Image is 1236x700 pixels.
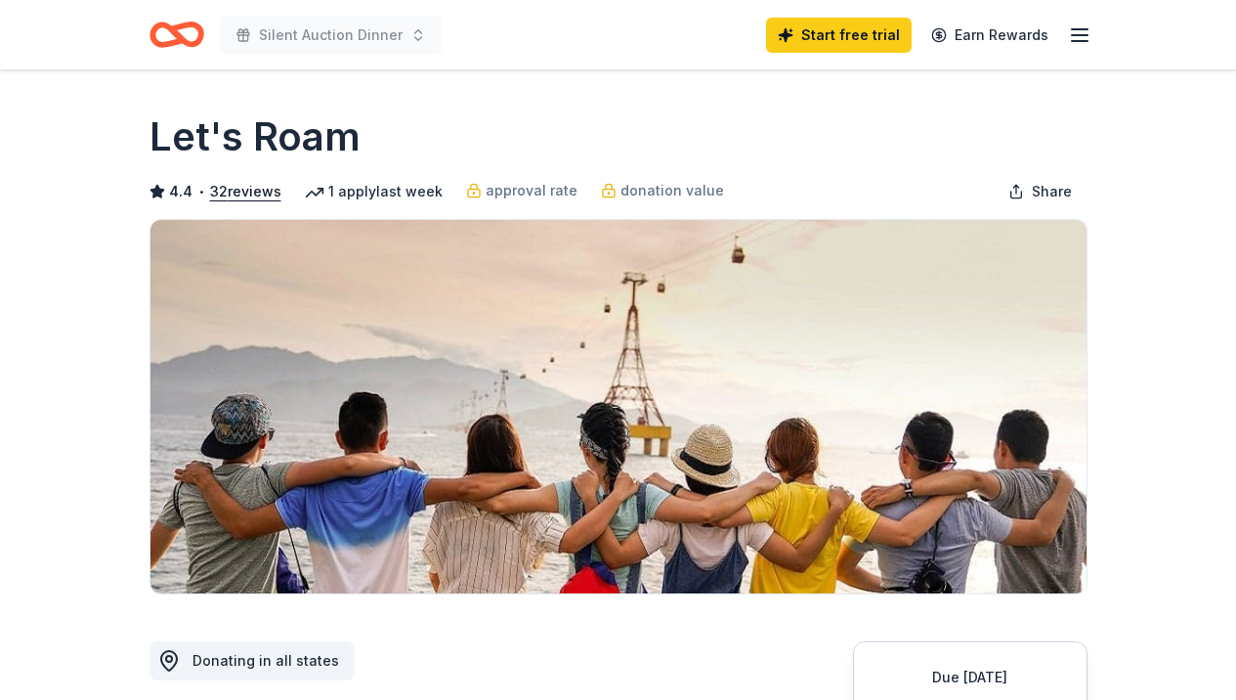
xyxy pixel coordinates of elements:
div: 1 apply last week [305,180,443,203]
a: Start free trial [766,18,912,53]
button: Share [993,172,1087,211]
h1: Let's Roam [149,109,361,164]
button: Silent Auction Dinner [220,16,442,55]
a: Home [149,12,204,58]
span: Donating in all states [192,652,339,669]
span: Silent Auction Dinner [259,23,403,47]
span: • [197,184,204,199]
span: Share [1032,180,1072,203]
a: Earn Rewards [919,18,1060,53]
a: approval rate [466,179,577,202]
button: 32reviews [210,180,281,203]
span: 4.4 [169,180,192,203]
div: Due [DATE] [877,666,1063,689]
img: Image for Let's Roam [150,220,1087,593]
a: donation value [601,179,724,202]
span: approval rate [486,179,577,202]
span: donation value [620,179,724,202]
